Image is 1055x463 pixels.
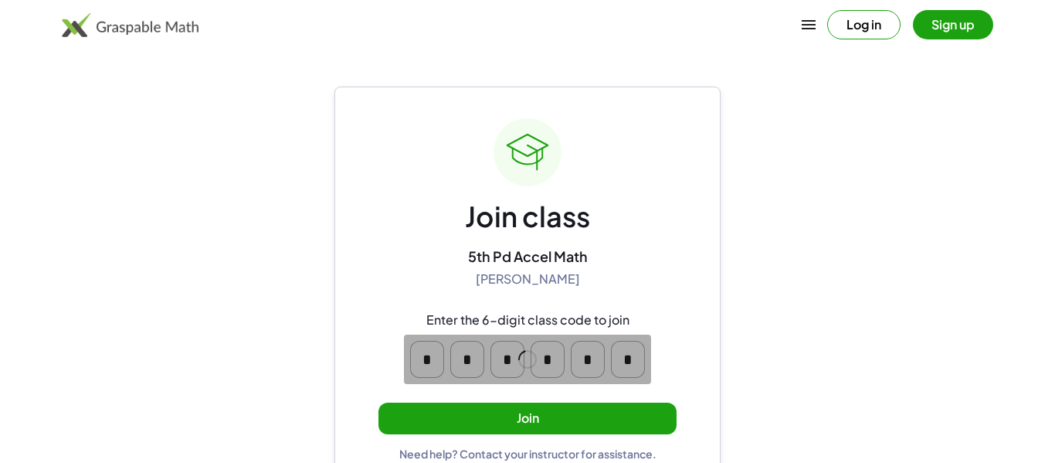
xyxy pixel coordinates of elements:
[913,10,993,39] button: Sign up
[827,10,901,39] button: Log in
[426,312,629,329] div: Enter the 6-digit class code to join
[468,247,588,265] div: 5th Pd Accel Math
[378,403,677,434] button: Join
[465,199,590,235] div: Join class
[476,271,580,288] div: [PERSON_NAME]
[399,447,656,461] div: Need help? Contact your instructor for assistance.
